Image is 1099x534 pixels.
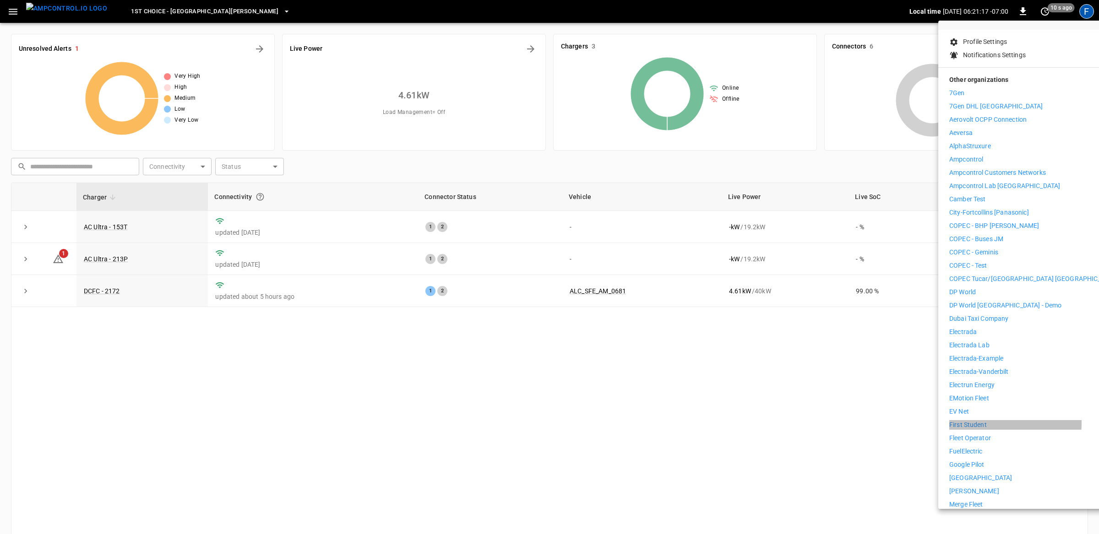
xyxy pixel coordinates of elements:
p: FuelElectric [949,447,983,456]
p: 7Gen [949,88,965,98]
p: Merge Fleet [949,500,983,509]
p: Electrun Energy [949,380,995,390]
p: Fleet Operator [949,433,991,443]
p: Electrada [949,327,977,337]
p: Aeversa [949,128,973,138]
p: Profile Settings [963,37,1007,47]
p: AlphaStruxure [949,141,991,151]
p: [GEOGRAPHIC_DATA] [949,473,1012,483]
p: Electrada-Vanderbilt [949,367,1009,377]
p: 7Gen DHL [GEOGRAPHIC_DATA] [949,102,1043,111]
p: Aerovolt OCPP Connection [949,115,1027,124]
p: eMotion Fleet [949,394,989,403]
p: Notifications Settings [963,50,1026,60]
p: [PERSON_NAME] [949,486,999,496]
p: Ampcontrol [949,155,983,164]
p: COPEC - BHP [PERSON_NAME] [949,221,1039,231]
p: Ampcontrol Lab [GEOGRAPHIC_DATA] [949,181,1060,191]
p: COPEC - Test [949,261,987,270]
p: Dubai Taxi Company [949,314,1008,324]
p: DP World [949,287,976,297]
p: City-Fortcollins [Panasonic] [949,208,1029,217]
p: EV Net [949,407,969,416]
p: Electrada-Example [949,354,1003,363]
p: Ampcontrol Customers Networks [949,168,1046,178]
p: COPEC - Geminis [949,248,998,257]
p: Camber Test [949,194,985,204]
p: Electrada Lab [949,340,990,350]
p: First Student [949,420,987,430]
p: DP World [GEOGRAPHIC_DATA] - Demo [949,301,1061,310]
p: COPEC - Buses JM [949,234,1003,244]
p: Google Pilot [949,460,985,469]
